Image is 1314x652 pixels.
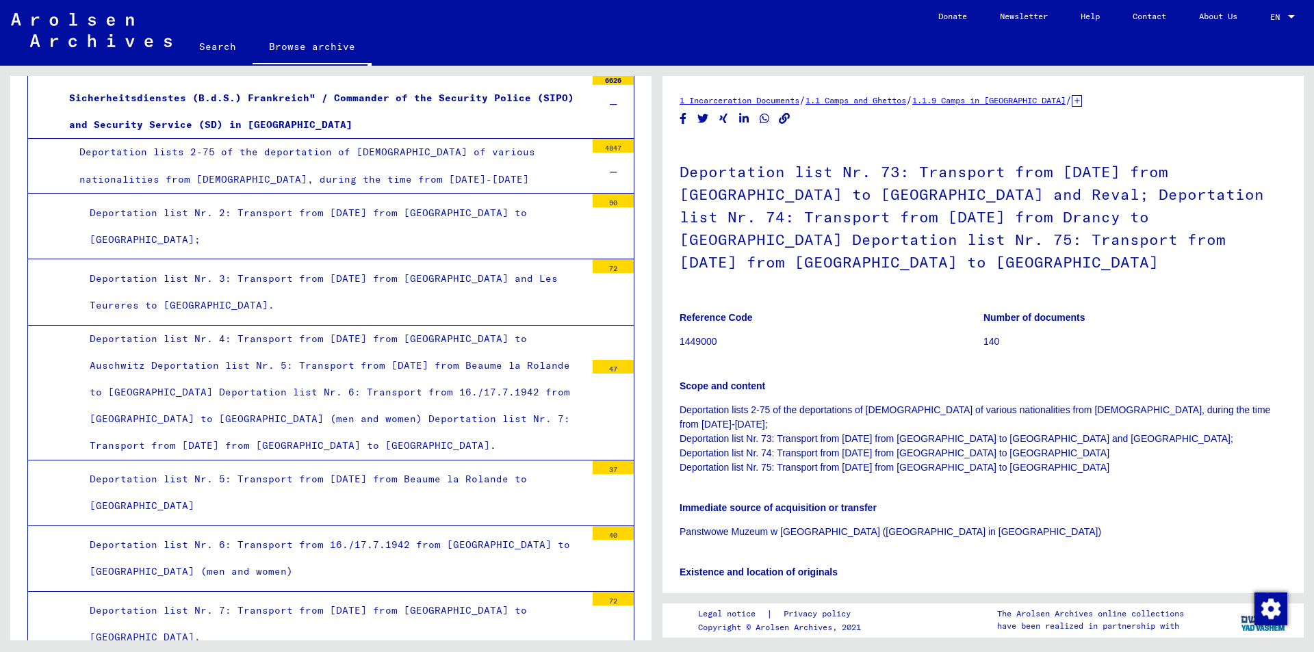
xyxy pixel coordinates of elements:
b: Scope and content [680,380,765,391]
p: 140 [983,335,1287,349]
span: / [1066,94,1072,106]
button: Share on Facebook [676,110,691,127]
b: Existence and location of originals [680,566,838,577]
p: Panstwowe Muzeum w [GEOGRAPHIC_DATA] ([GEOGRAPHIC_DATA] in [GEOGRAPHIC_DATA]) [680,525,1287,539]
a: Browse archive [253,30,372,66]
div: Deportation list Nr. 5: Transport from [DATE] from Beaume la Rolande to [GEOGRAPHIC_DATA] [79,466,586,519]
b: Immediate source of acquisition or transfer [680,502,877,513]
a: Legal notice [698,607,766,621]
button: Share on WhatsApp [758,110,772,127]
div: 72 [593,592,634,605]
div: Deportation lists 2-75 of the deportation of [DEMOGRAPHIC_DATA] of various nationalities from [DE... [69,139,586,192]
div: Deportation list Nr. 6: Transport from 16./17.7.1942 from [GEOGRAPHIC_DATA] to [GEOGRAPHIC_DATA] ... [79,532,586,585]
div: 40 [593,526,634,540]
div: 6626 [593,71,634,85]
div: 37 [593,460,634,474]
button: Share on Twitter [696,110,710,127]
span: / [799,94,806,106]
p: 1449000 [680,335,983,349]
span: EN [1270,12,1285,22]
a: 1.1.9 Camps in [GEOGRAPHIC_DATA] [912,95,1066,105]
a: Search [183,30,253,63]
img: Arolsen_neg.svg [11,13,172,47]
button: Copy link [777,110,792,127]
div: Deportation list Nr. 2: Transport from [DATE] from [GEOGRAPHIC_DATA] to [GEOGRAPHIC_DATA]; [79,200,586,253]
p: Deportation lists 2-75 of the deportations of [DEMOGRAPHIC_DATA] of various nationalities from [D... [680,403,1287,475]
div: Deportation list Nr. 3: Transport from [DATE] from [GEOGRAPHIC_DATA] and Les Teureres to [GEOGRAP... [79,265,586,319]
div: [TECHNICAL_ID] - List Material of the "Befehlshaber der Sicherheitspolizei und des Sicherheitsdie... [59,57,586,138]
div: Deportation list Nr. 7: Transport from [DATE] from [GEOGRAPHIC_DATA] to [GEOGRAPHIC_DATA]. [79,597,586,651]
p: The Arolsen Archives online collections [997,608,1184,620]
div: Deportation list Nr. 4: Transport from [DATE] from [GEOGRAPHIC_DATA] to Auschwitz Deportation lis... [79,326,586,460]
div: 47 [593,360,634,374]
p: have been realized in partnership with [997,620,1184,632]
span: / [906,94,912,106]
b: Reference Code [680,312,753,323]
b: Number of documents [983,312,1085,323]
a: 1 Incarceration Documents [680,95,799,105]
h1: Deportation list Nr. 73: Transport from [DATE] from [GEOGRAPHIC_DATA] to [GEOGRAPHIC_DATA] and Re... [680,140,1287,291]
div: | [698,607,867,621]
div: 90 [593,194,634,207]
div: 72 [593,259,634,273]
button: Share on Xing [717,110,731,127]
div: 4847 [593,139,634,153]
button: Share on LinkedIn [737,110,751,127]
p: Copyright © Arolsen Archives, 2021 [698,621,867,634]
p: Państwowe [GEOGRAPHIC_DATA] [URL][DOMAIN_NAME] [680,589,1287,647]
div: Change consent [1254,592,1287,625]
a: 1.1 Camps and Ghettos [806,95,906,105]
a: Privacy policy [773,607,867,621]
img: yv_logo.png [1238,603,1289,637]
img: Change consent [1254,592,1287,625]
